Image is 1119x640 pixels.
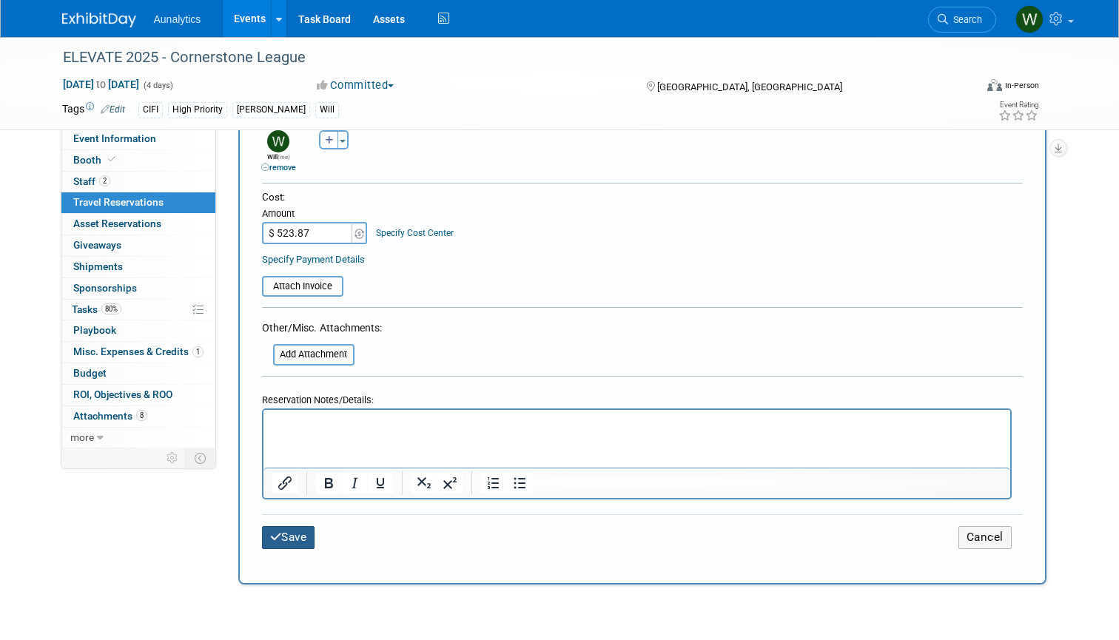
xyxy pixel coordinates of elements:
[61,214,215,235] a: Asset Reservations
[73,346,204,357] span: Misc. Expenses & Credits
[73,282,137,294] span: Sponsorships
[61,320,215,341] a: Playbook
[61,428,215,448] a: more
[342,473,367,494] button: Italic
[136,410,147,421] span: 8
[61,278,215,299] a: Sponsorships
[73,196,164,208] span: Travel Reservations
[73,367,107,379] span: Budget
[255,152,303,173] div: Will
[261,163,296,172] a: remove
[987,79,1002,91] img: Format-Inperson.png
[73,154,118,166] span: Booth
[168,102,227,118] div: High Priority
[73,324,116,336] span: Playbook
[267,130,289,152] img: W.jpg
[315,102,339,118] div: Will
[1004,80,1039,91] div: In-Person
[262,190,1023,204] div: Cost:
[70,431,94,443] span: more
[61,150,215,171] a: Booth
[272,473,298,494] button: Insert/edit link
[948,14,982,25] span: Search
[73,239,121,251] span: Giveaways
[61,129,215,149] a: Event Information
[73,260,123,272] span: Shipments
[262,320,382,339] div: Other/Misc. Attachments:
[61,192,215,213] a: Travel Reservations
[61,342,215,363] a: Misc. Expenses & Credits1
[481,473,506,494] button: Numbered list
[61,257,215,277] a: Shipments
[232,102,310,118] div: [PERSON_NAME]
[928,7,996,33] a: Search
[138,102,163,118] div: CIFI
[62,101,125,118] td: Tags
[657,81,842,92] span: [GEOGRAPHIC_DATA], [GEOGRAPHIC_DATA]
[958,526,1012,549] button: Cancel
[262,526,315,549] button: Save
[262,207,369,222] div: Amount
[262,387,1012,408] div: Reservation Notes/Details:
[312,78,400,93] button: Committed
[1015,5,1044,33] img: Will Mayfield
[58,44,956,71] div: ELEVATE 2025 - Cornerstone League
[437,473,463,494] button: Superscript
[94,78,108,90] span: to
[262,254,365,265] a: Specify Payment Details
[154,13,201,25] span: Aunalytics
[99,175,110,186] span: 2
[507,473,532,494] button: Bullet list
[61,235,215,256] a: Giveaways
[185,448,215,468] td: Toggle Event Tabs
[61,363,215,384] a: Budget
[998,101,1038,109] div: Event Rating
[101,303,121,314] span: 80%
[73,218,161,229] span: Asset Reservations
[108,155,115,164] i: Booth reservation complete
[73,132,156,144] span: Event Information
[142,81,173,90] span: (4 days)
[73,388,172,400] span: ROI, Objectives & ROO
[73,175,110,187] span: Staff
[278,154,290,161] span: (me)
[61,385,215,405] a: ROI, Objectives & ROO
[61,406,215,427] a: Attachments8
[62,78,140,91] span: [DATE] [DATE]
[263,410,1010,468] iframe: Rich Text Area
[376,228,454,238] a: Specify Cost Center
[101,104,125,115] a: Edit
[61,172,215,192] a: Staff2
[62,13,136,27] img: ExhibitDay
[411,473,437,494] button: Subscript
[73,410,147,422] span: Attachments
[160,448,186,468] td: Personalize Event Tab Strip
[316,473,341,494] button: Bold
[192,346,204,357] span: 1
[895,77,1039,99] div: Event Format
[61,300,215,320] a: Tasks80%
[368,473,393,494] button: Underline
[72,303,121,315] span: Tasks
